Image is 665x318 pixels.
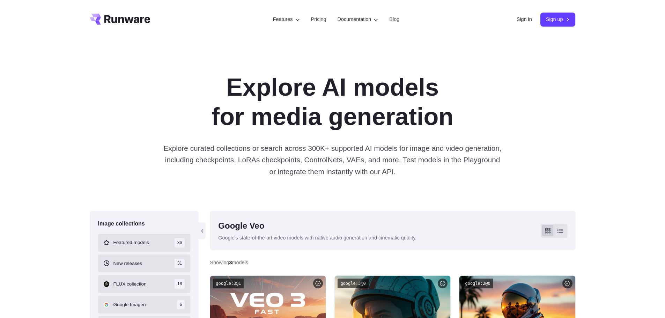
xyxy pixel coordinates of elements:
label: Documentation [338,15,378,23]
span: 18 [175,279,185,289]
button: Featured models 36 [98,234,191,252]
p: Google's state-of-the-art video models with native audio generation and cinematic quality. [218,234,416,242]
span: 36 [175,238,185,247]
a: Pricing [311,15,326,23]
div: Image collections [98,219,191,228]
code: google:3@0 [338,279,368,289]
label: Features [273,15,300,23]
strong: 3 [229,260,232,265]
span: Featured models [113,239,149,246]
span: 6 [177,300,185,309]
p: Explore curated collections or search across 300K+ supported AI models for image and video genera... [162,142,502,177]
button: FLUX collection 18 [98,275,191,293]
div: Google Veo [218,219,416,232]
button: Google Imagen 6 [98,296,191,313]
code: google:2@0 [462,279,493,289]
div: Showing models [210,259,248,267]
span: 31 [175,259,185,268]
button: ‹ [199,222,206,239]
button: New releases 31 [98,254,191,272]
a: Blog [389,15,399,23]
h1: Explore AI models for media generation [138,73,527,131]
a: Go to / [90,14,150,25]
a: Sign in [517,15,532,23]
span: FLUX collection [113,280,147,288]
code: google:3@1 [213,279,244,289]
a: Sign up [540,13,576,26]
span: Google Imagen [113,301,146,309]
span: New releases [113,260,142,267]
